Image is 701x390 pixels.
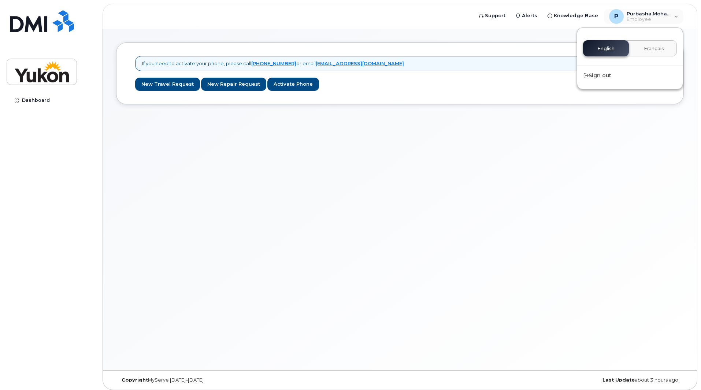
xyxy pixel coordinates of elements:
[316,60,404,66] a: [EMAIL_ADDRESS][DOMAIN_NAME]
[116,377,305,383] div: MyServe [DATE]–[DATE]
[122,377,148,383] strong: Copyright
[577,69,683,82] div: Sign out
[494,377,684,383] div: about 3 hours ago
[602,377,635,383] strong: Last Update
[135,78,200,91] a: New Travel Request
[644,46,664,52] span: Français
[142,60,404,67] p: If you need to activate your phone, please call or email
[251,60,296,66] a: [PHONE_NUMBER]
[267,78,319,91] a: Activate Phone
[201,78,266,91] a: New Repair Request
